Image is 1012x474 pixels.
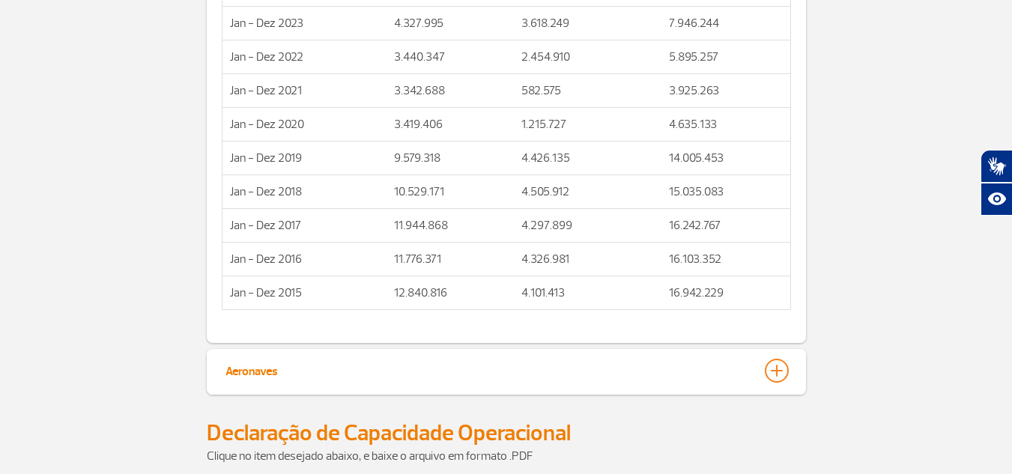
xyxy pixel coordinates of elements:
td: 12.840.816 [387,276,513,310]
h2: Declaração de Capacidade Operacional [207,419,806,447]
td: 10.529.171 [387,175,513,209]
td: 1.215.727 [514,108,661,142]
button: Abrir tradutor de língua de sinais. [981,150,1012,183]
td: 582.575 [514,74,661,108]
td: 16.942.229 [661,276,790,310]
td: 15.035.083 [661,175,790,209]
p: Clique no item desejado abaixo, e baixe o arquivo em formato .PDF [207,447,806,465]
button: Abrir recursos assistivos. [981,183,1012,216]
td: Jan - Dez 2015 [222,276,387,310]
p: 9.579.318 [394,149,506,167]
td: 11.776.371 [387,243,513,276]
td: 3.342.688 [387,74,513,108]
td: Jan - Dez 2020 [222,108,387,142]
td: 2.454.910 [514,40,661,74]
td: 5.895.257 [661,40,790,74]
p: 4.327.995 [394,14,506,32]
td: Jan - Dez 2021 [222,74,387,108]
p: 4.426.135 [521,149,654,167]
div: Aeronaves [225,359,278,380]
td: Jan - Dez 2016 [222,243,387,276]
td: 16.103.352 [661,243,790,276]
td: Jan - Dez 2019 [222,142,387,175]
td: 4.505.912 [514,175,661,209]
p: 3.618.249 [521,14,654,32]
td: 3.925.263 [661,74,790,108]
p: 7.946.244 [669,14,783,32]
td: 16.242.767 [661,209,790,243]
td: 4.326.981 [514,243,661,276]
td: Jan - Dez 2017 [222,209,387,243]
td: Jan - Dez 2022 [222,40,387,74]
td: 4.635.133 [661,108,790,142]
td: Jan - Dez 2018 [222,175,387,209]
p: 14.005.453 [669,149,783,167]
td: 11.944.868 [387,209,513,243]
button: Aeronaves [225,358,788,383]
td: 4.297.899 [514,209,661,243]
div: Plugin de acessibilidade da Hand Talk. [981,150,1012,216]
td: 3.419.406 [387,108,513,142]
td: 4.101.413 [514,276,661,310]
td: Jan - Dez 2023 [222,7,387,40]
td: 3.440.347 [387,40,513,74]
